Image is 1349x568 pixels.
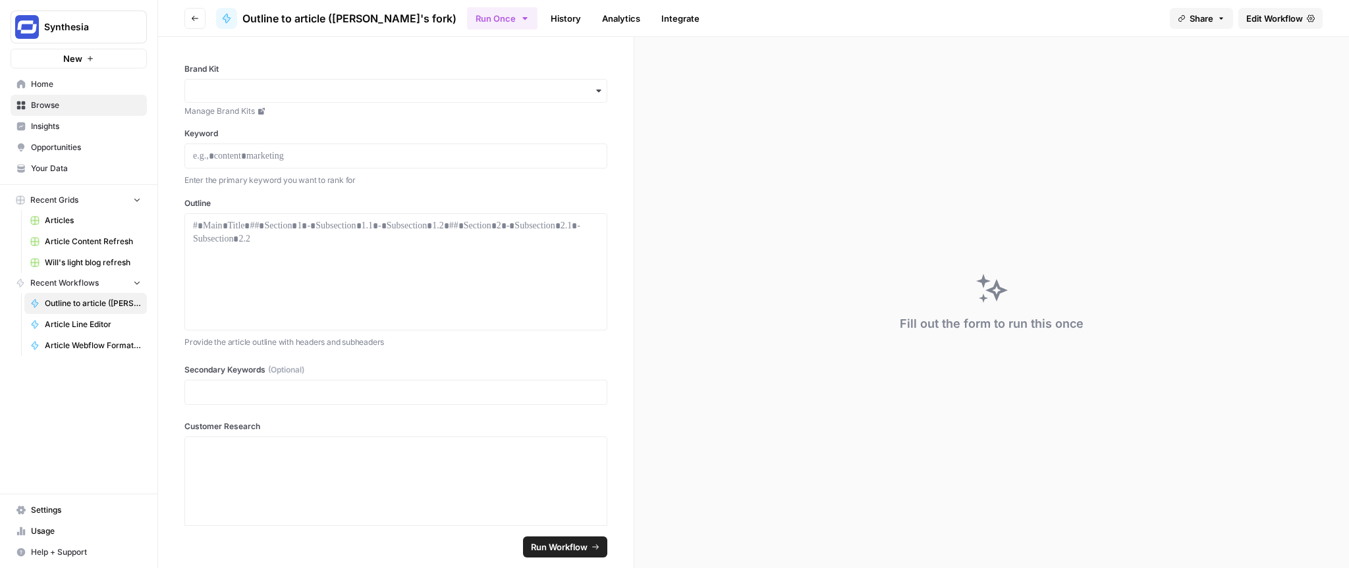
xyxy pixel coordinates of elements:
[11,500,147,521] a: Settings
[467,7,537,30] button: Run Once
[184,174,607,187] p: Enter the primary keyword you want to rank for
[184,336,607,349] p: Provide the article outline with headers and subheaders
[30,277,99,289] span: Recent Workflows
[1190,12,1213,25] span: Share
[543,8,589,29] a: History
[24,335,147,356] a: Article Webflow Formatter
[31,546,141,558] span: Help + Support
[11,11,147,43] button: Workspace: Synthesia
[31,504,141,516] span: Settings
[24,314,147,335] a: Article Line Editor
[24,231,147,252] a: Article Content Refresh
[594,8,648,29] a: Analytics
[531,540,588,554] span: Run Workflow
[216,8,456,29] a: Outline to article ([PERSON_NAME]'s fork)
[11,116,147,137] a: Insights
[1170,8,1233,29] button: Share
[11,158,147,179] a: Your Data
[242,11,456,26] span: Outline to article ([PERSON_NAME]'s fork)
[31,78,141,90] span: Home
[45,236,141,247] span: Article Content Refresh
[523,536,607,557] button: Run Workflow
[31,163,141,174] span: Your Data
[45,297,141,309] span: Outline to article ([PERSON_NAME]'s fork)
[44,20,124,34] span: Synthesia
[184,105,607,117] a: Manage Brand Kits
[31,120,141,132] span: Insights
[24,293,147,314] a: Outline to article ([PERSON_NAME]'s fork)
[184,364,607,376] label: Secondary Keywords
[11,542,147,563] button: Help + Support
[184,197,607,209] label: Outline
[31,525,141,537] span: Usage
[45,215,141,226] span: Articles
[184,63,607,75] label: Brand Kit
[11,273,147,293] button: Recent Workflows
[184,421,607,432] label: Customer Research
[11,95,147,116] a: Browse
[11,74,147,95] a: Home
[31,99,141,111] span: Browse
[11,190,147,210] button: Recent Grids
[11,137,147,158] a: Opportunities
[45,257,141,269] span: Will's light blog refresh
[1246,12,1303,25] span: Edit Workflow
[45,319,141,330] span: Article Line Editor
[45,340,141,351] span: Article Webflow Formatter
[24,252,147,273] a: Will's light blog refresh
[63,52,82,65] span: New
[15,15,39,39] img: Synthesia Logo
[11,521,147,542] a: Usage
[900,315,1084,333] div: Fill out the form to run this once
[184,128,607,140] label: Keyword
[24,210,147,231] a: Articles
[11,49,147,68] button: New
[30,194,78,206] span: Recent Grids
[268,364,304,376] span: (Optional)
[31,142,141,153] span: Opportunities
[1238,8,1323,29] a: Edit Workflow
[653,8,707,29] a: Integrate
